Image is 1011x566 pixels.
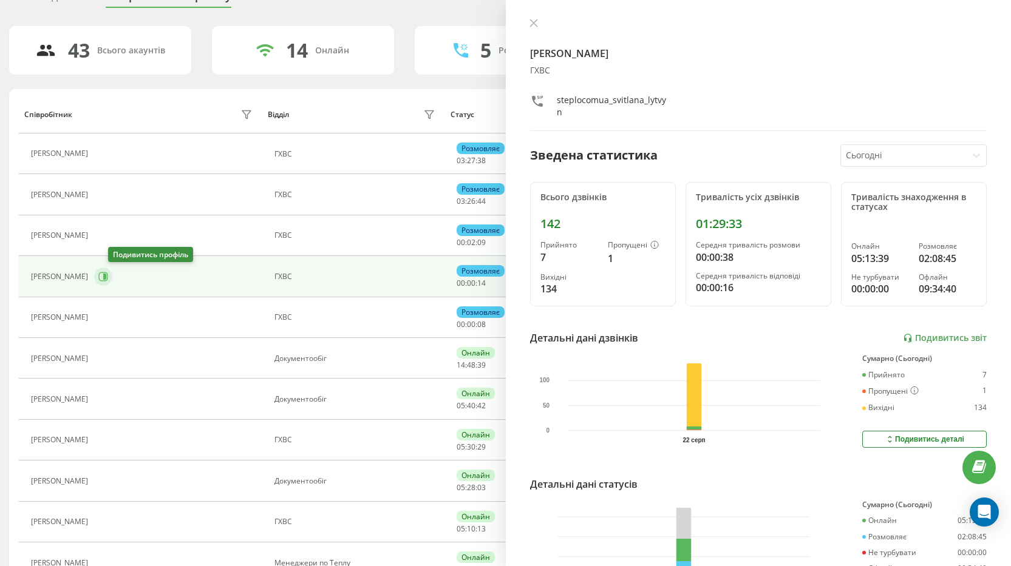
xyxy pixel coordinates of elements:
[919,242,976,251] div: Розмовляє
[696,280,821,295] div: 00:00:16
[919,281,976,296] div: 09:34:40
[974,403,987,412] div: 134
[467,278,475,288] span: 00
[958,548,987,557] div: 00:00:00
[542,402,550,409] text: 50
[477,442,486,452] span: 29
[274,517,438,526] div: ГХВС
[851,242,909,251] div: Онлайн
[862,516,897,525] div: Онлайн
[903,333,987,343] a: Подивитись звіт
[862,431,987,448] button: Подивитись деталі
[274,150,438,158] div: ГХВС
[467,237,475,248] span: 02
[851,281,909,296] div: 00:00:00
[477,360,486,370] span: 39
[457,157,486,165] div: : :
[457,347,495,359] div: Онлайн
[851,251,909,266] div: 05:13:39
[31,477,91,485] div: [PERSON_NAME]
[696,241,821,249] div: Середня тривалість розмови
[530,331,638,345] div: Детальні дані дзвінків
[457,361,486,369] div: : :
[457,525,486,533] div: : :
[696,217,821,231] div: 01:29:33
[274,272,438,281] div: ГХВС
[862,533,907,541] div: Розмовляє
[274,395,438,403] div: Документообіг
[457,265,505,277] div: Розмовляє
[457,183,505,195] div: Розмовляє
[457,224,505,236] div: Розмовляє
[31,436,91,444] div: [PERSON_NAME]
[467,319,475,329] span: 00
[851,192,976,213] div: Тривалість знаходження в статусах
[958,533,987,541] div: 02:08:45
[885,434,964,444] div: Подивитись деталі
[457,319,465,329] span: 00
[557,94,666,118] div: steplocomua_svitlana_lytvyn
[451,110,474,119] div: Статус
[467,442,475,452] span: 30
[274,190,438,199] div: ГХВС
[530,46,987,61] h4: [PERSON_NAME]
[477,400,486,411] span: 42
[477,319,486,329] span: 08
[31,395,91,403] div: [PERSON_NAME]
[477,524,486,534] span: 13
[467,360,475,370] span: 48
[457,278,465,288] span: 00
[862,371,905,379] div: Прийнято
[457,388,495,399] div: Онлайн
[862,386,919,396] div: Пропущені
[982,371,987,379] div: 7
[457,443,486,451] div: : :
[862,500,987,509] div: Сумарно (Сьогодні)
[608,251,665,266] div: 1
[467,524,475,534] span: 10
[457,238,486,247] div: : :
[540,241,598,249] div: Прийнято
[31,354,91,363] div: [PERSON_NAME]
[467,155,475,166] span: 27
[540,273,598,281] div: Вихідні
[457,524,465,534] span: 05
[970,497,999,527] div: Open Intercom Messenger
[477,482,486,493] span: 03
[457,551,495,563] div: Онлайн
[457,196,465,206] span: 03
[31,231,91,240] div: [PERSON_NAME]
[457,402,486,410] div: : :
[457,279,486,288] div: : :
[457,143,505,154] div: Розмовляє
[274,477,438,485] div: Документообіг
[477,196,486,206] span: 44
[467,196,475,206] span: 26
[477,155,486,166] span: 38
[31,190,91,199] div: [PERSON_NAME]
[539,377,550,384] text: 100
[268,110,289,119] div: Відділ
[68,39,90,62] div: 43
[696,250,821,264] div: 00:00:38
[457,197,486,206] div: : :
[851,273,909,281] div: Не турбувати
[530,477,638,491] div: Детальні дані статусів
[958,516,987,525] div: 05:13:39
[919,251,976,266] div: 02:08:45
[546,427,550,434] text: 0
[862,403,894,412] div: Вихідні
[31,517,91,526] div: [PERSON_NAME]
[540,250,598,264] div: 7
[540,217,665,231] div: 142
[499,45,557,56] div: Розмовляють
[457,306,505,318] div: Розмовляє
[457,429,495,440] div: Онлайн
[97,45,165,56] div: Всього акаунтів
[480,39,491,62] div: 5
[477,237,486,248] span: 09
[31,313,91,322] div: [PERSON_NAME]
[457,442,465,452] span: 05
[530,66,987,76] div: ГХВС
[457,320,486,329] div: : :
